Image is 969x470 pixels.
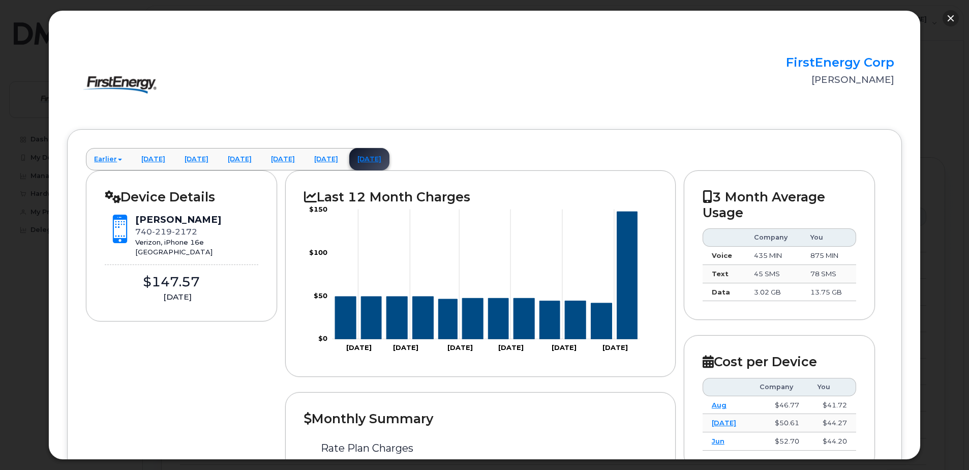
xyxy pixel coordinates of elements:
span: 2172 [172,227,197,237]
a: [DATE] [712,419,736,427]
th: Company [745,228,802,247]
tspan: [DATE] [498,344,524,352]
strong: Text [712,270,729,278]
tspan: [DATE] [346,344,372,352]
tspan: [DATE] [447,344,473,352]
tspan: $50 [314,291,327,300]
td: 13.75 GB [801,283,856,302]
td: $52.70 [750,432,808,451]
div: [PERSON_NAME] [135,213,221,226]
div: Verizon, iPhone 16e [GEOGRAPHIC_DATA] [135,238,221,256]
tspan: [DATE] [552,344,577,352]
tspan: $150 [309,205,327,213]
th: You [808,378,856,396]
div: [DATE] [105,291,250,303]
h3: Rate Plan Charges [321,443,640,454]
span: 740 [135,227,197,237]
td: 875 MIN [801,247,856,265]
td: $41.72 [808,396,856,415]
div: $147.57 [105,273,238,291]
td: 78 SMS [801,265,856,283]
td: $44.27 [808,414,856,432]
strong: Voice [712,251,732,259]
td: $50.61 [750,414,808,432]
h2: Monthly Summary [304,411,657,426]
td: $44.20 [808,432,856,451]
td: 45 SMS [745,265,802,283]
g: Chart [309,205,640,352]
a: Aug [712,401,726,409]
tspan: $100 [309,248,327,256]
strong: Data [712,288,730,296]
tspan: $0 [318,335,327,343]
td: 3.02 GB [745,283,802,302]
th: You [801,228,856,247]
td: $46.77 [750,396,808,415]
h2: Cost per Device [703,354,856,369]
td: 435 MIN [745,247,802,265]
iframe: Messenger Launcher [925,426,961,462]
g: Series [335,212,638,339]
tspan: [DATE] [393,344,418,352]
th: Company [750,378,808,396]
tspan: [DATE] [602,344,628,352]
a: Jun [712,437,724,445]
h2: 3 Month Average Usage [703,189,856,220]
